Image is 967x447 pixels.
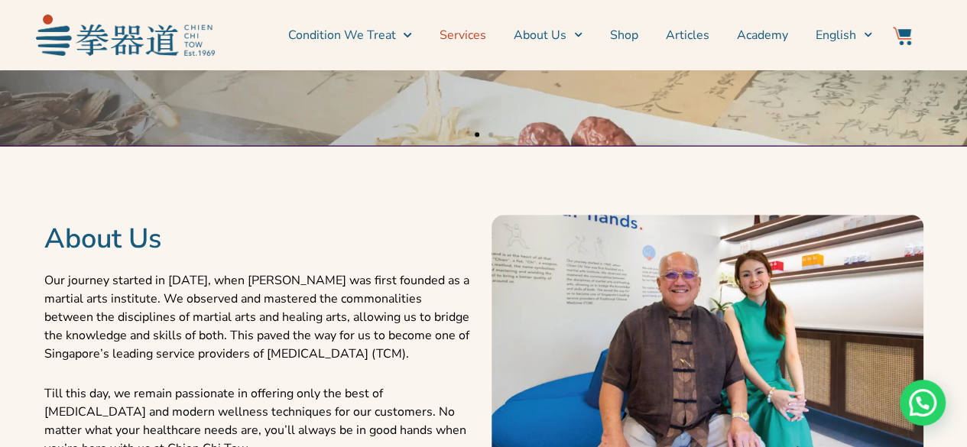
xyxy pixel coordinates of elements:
nav: Menu [222,16,872,54]
a: Articles [666,16,709,54]
span: Go to slide 1 [475,132,479,137]
h2: About Us [44,222,476,256]
a: Academy [737,16,788,54]
a: Shop [610,16,638,54]
a: English [816,16,872,54]
a: About Us [514,16,582,54]
a: Condition We Treat [287,16,411,54]
span: Go to slide 2 [488,132,493,137]
p: Our journey started in [DATE], when [PERSON_NAME] was first founded as a martial arts institute. ... [44,271,476,363]
a: Services [440,16,486,54]
span: English [816,26,856,44]
img: Website Icon-03 [893,27,911,45]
